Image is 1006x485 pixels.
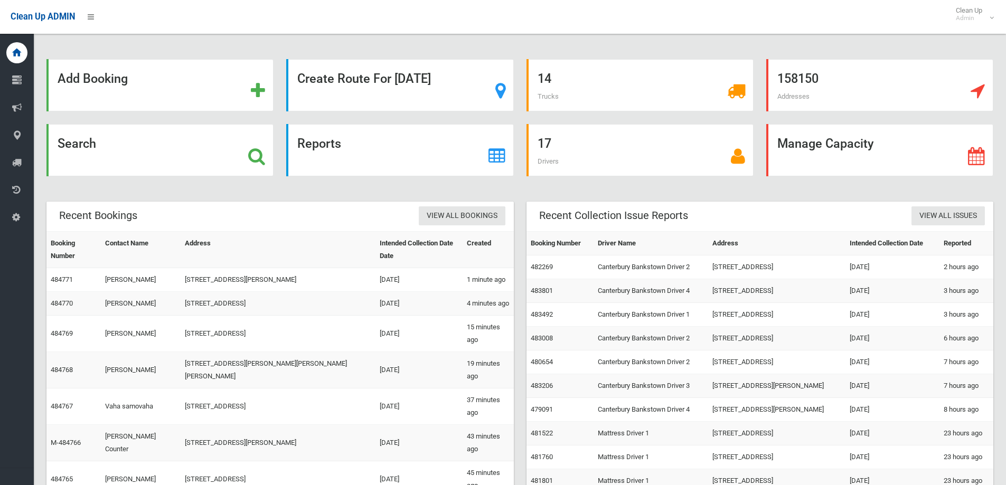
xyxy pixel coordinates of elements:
td: [DATE] [845,374,939,398]
span: Clean Up ADMIN [11,12,75,22]
td: 7 hours ago [939,350,993,374]
a: 479091 [531,405,553,413]
td: [STREET_ADDRESS][PERSON_NAME] [708,374,845,398]
a: Manage Capacity [766,124,993,176]
th: Created [463,232,513,268]
a: 483801 [531,287,553,294]
td: [PERSON_NAME] [101,316,181,352]
a: Reports [286,124,513,176]
td: [STREET_ADDRESS] [181,388,376,425]
td: 23 hours ago [939,422,993,445]
a: 483206 [531,382,553,389]
a: 14 Trucks [526,59,754,111]
td: Mattress Driver 1 [594,445,709,469]
a: 480654 [531,358,553,366]
td: Canterbury Bankstown Driver 2 [594,327,709,350]
span: Drivers [538,157,559,165]
a: 17 Drivers [526,124,754,176]
a: View All Bookings [419,206,505,226]
td: [DATE] [375,425,463,461]
td: 7 hours ago [939,374,993,398]
strong: Search [58,136,96,151]
td: [PERSON_NAME] Counter [101,425,181,461]
td: Canterbury Bankstown Driver 3 [594,374,709,398]
td: [STREET_ADDRESS] [708,303,845,327]
td: 37 minutes ago [463,388,513,425]
a: 483492 [531,310,553,318]
td: [DATE] [845,327,939,350]
a: 484767 [51,402,73,410]
td: [STREET_ADDRESS] [708,350,845,374]
td: [STREET_ADDRESS] [181,292,376,316]
th: Intended Collection Date [845,232,939,255]
td: Canterbury Bankstown Driver 4 [594,398,709,422]
td: 1 minute ago [463,268,513,292]
td: 3 hours ago [939,279,993,303]
td: Mattress Driver 1 [594,422,709,445]
td: [STREET_ADDRESS][PERSON_NAME][PERSON_NAME][PERSON_NAME] [181,352,376,388]
th: Address [181,232,376,268]
td: [DATE] [845,279,939,303]
a: Create Route For [DATE] [286,59,513,111]
td: 23 hours ago [939,445,993,469]
td: Canterbury Bankstown Driver 2 [594,255,709,279]
td: Canterbury Bankstown Driver 4 [594,279,709,303]
td: [PERSON_NAME] [101,352,181,388]
th: Booking Number [526,232,594,255]
td: 3 hours ago [939,303,993,327]
a: 482269 [531,263,553,271]
td: [STREET_ADDRESS][PERSON_NAME] [181,268,376,292]
a: Search [46,124,274,176]
a: 484769 [51,329,73,337]
header: Recent Collection Issue Reports [526,205,701,226]
td: 43 minutes ago [463,425,513,461]
strong: Reports [297,136,341,151]
a: 484770 [51,299,73,307]
td: [STREET_ADDRESS][PERSON_NAME] [181,425,376,461]
a: 484771 [51,275,73,283]
th: Driver Name [594,232,709,255]
td: [DATE] [845,255,939,279]
td: [DATE] [845,422,939,445]
td: [DATE] [375,268,463,292]
td: [STREET_ADDRESS] [708,445,845,469]
td: [DATE] [845,445,939,469]
td: 4 minutes ago [463,292,513,316]
a: Add Booking [46,59,274,111]
td: [DATE] [845,350,939,374]
a: 483008 [531,334,553,342]
td: 19 minutes ago [463,352,513,388]
th: Contact Name [101,232,181,268]
td: [DATE] [845,398,939,422]
small: Admin [956,14,982,22]
th: Reported [939,232,993,255]
a: 481760 [531,453,553,461]
td: [DATE] [375,292,463,316]
span: Addresses [777,92,810,100]
strong: Add Booking [58,71,128,86]
td: 6 hours ago [939,327,993,350]
td: [STREET_ADDRESS][PERSON_NAME] [708,398,845,422]
a: M-484766 [51,439,81,446]
td: [STREET_ADDRESS] [708,422,845,445]
td: [STREET_ADDRESS] [181,316,376,352]
td: [STREET_ADDRESS] [708,327,845,350]
td: 8 hours ago [939,398,993,422]
a: 484765 [51,475,73,483]
th: Booking Number [46,232,101,268]
td: [PERSON_NAME] [101,268,181,292]
td: [DATE] [845,303,939,327]
td: [DATE] [375,388,463,425]
td: Canterbury Bankstown Driver 2 [594,350,709,374]
a: 484768 [51,366,73,374]
strong: 14 [538,71,551,86]
td: Canterbury Bankstown Driver 1 [594,303,709,327]
td: [STREET_ADDRESS] [708,279,845,303]
td: Vaha samovaha [101,388,181,425]
a: 481801 [531,477,553,484]
header: Recent Bookings [46,205,150,226]
span: Clean Up [951,6,993,22]
strong: 158150 [777,71,819,86]
td: [STREET_ADDRESS] [708,255,845,279]
a: 481522 [531,429,553,437]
